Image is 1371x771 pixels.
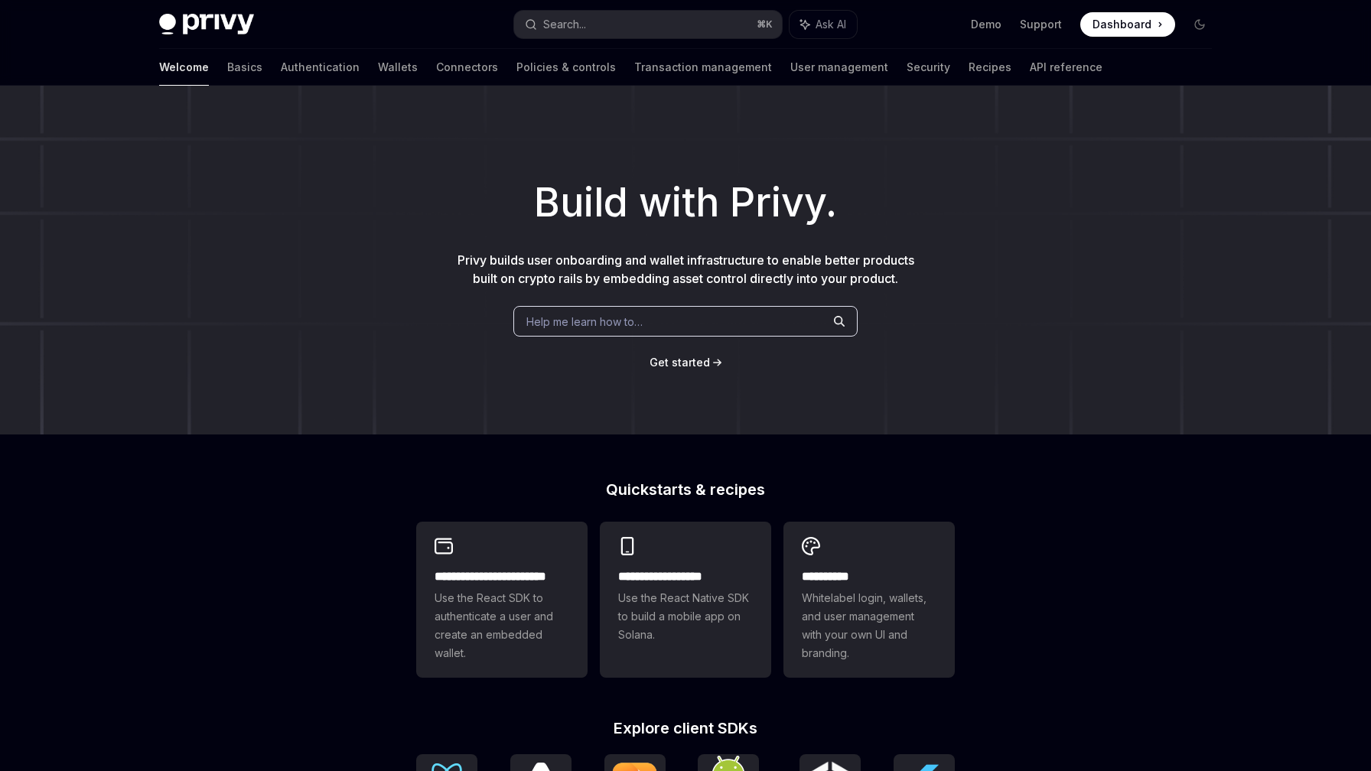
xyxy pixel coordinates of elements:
button: Toggle dark mode [1187,12,1212,37]
a: Wallets [378,49,418,86]
img: dark logo [159,14,254,35]
a: **** **** **** ***Use the React Native SDK to build a mobile app on Solana. [600,522,771,678]
span: Use the React Native SDK to build a mobile app on Solana. [618,589,753,644]
a: Demo [971,17,1001,32]
a: **** *****Whitelabel login, wallets, and user management with your own UI and branding. [783,522,955,678]
span: Help me learn how to… [526,314,643,330]
span: Dashboard [1093,17,1151,32]
a: API reference [1030,49,1102,86]
span: Ask AI [816,17,846,32]
span: Whitelabel login, wallets, and user management with your own UI and branding. [802,589,936,662]
span: Get started [650,356,710,369]
a: Dashboard [1080,12,1175,37]
a: Recipes [969,49,1011,86]
a: Security [907,49,950,86]
a: Welcome [159,49,209,86]
a: User management [790,49,888,86]
div: Search... [543,15,586,34]
a: Authentication [281,49,360,86]
a: Get started [650,355,710,370]
a: Basics [227,49,262,86]
h1: Build with Privy. [24,173,1347,233]
a: Connectors [436,49,498,86]
span: Privy builds user onboarding and wallet infrastructure to enable better products built on crypto ... [458,252,914,286]
a: Policies & controls [516,49,616,86]
a: Support [1020,17,1062,32]
span: ⌘ K [757,18,773,31]
h2: Explore client SDKs [416,721,955,736]
button: Ask AI [790,11,857,38]
a: Transaction management [634,49,772,86]
button: Search...⌘K [514,11,782,38]
span: Use the React SDK to authenticate a user and create an embedded wallet. [435,589,569,662]
h2: Quickstarts & recipes [416,482,955,497]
